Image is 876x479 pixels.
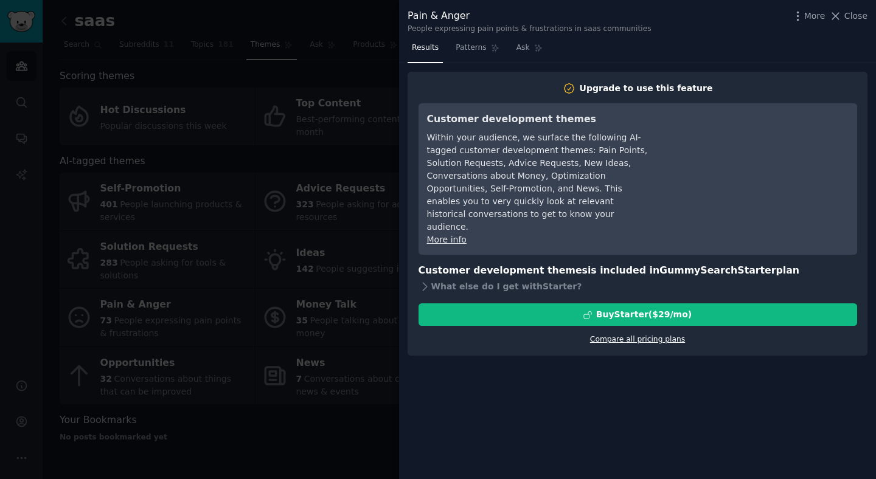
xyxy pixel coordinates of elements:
div: Pain & Anger [408,9,652,24]
div: Buy Starter ($ 29 /mo ) [596,308,692,321]
iframe: YouTube video player [666,112,849,203]
div: Upgrade to use this feature [580,82,713,95]
span: Close [844,10,867,22]
a: More info [427,235,467,244]
button: BuyStarter($29/mo) [419,303,857,326]
span: GummySearch Starter [659,264,776,276]
a: Patterns [451,38,503,63]
a: Ask [512,38,547,63]
a: Results [408,38,443,63]
div: People expressing pain points & frustrations in saas communities [408,24,652,35]
span: Ask [516,43,530,53]
button: More [791,10,826,22]
span: More [804,10,826,22]
h3: Customer development themes [427,112,649,127]
a: Compare all pricing plans [590,335,685,343]
div: Within your audience, we surface the following AI-tagged customer development themes: Pain Points... [427,131,649,233]
button: Close [829,10,867,22]
h3: Customer development themes is included in plan [419,263,857,278]
span: Results [412,43,439,53]
div: What else do I get with Starter ? [419,278,857,295]
span: Patterns [456,43,486,53]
